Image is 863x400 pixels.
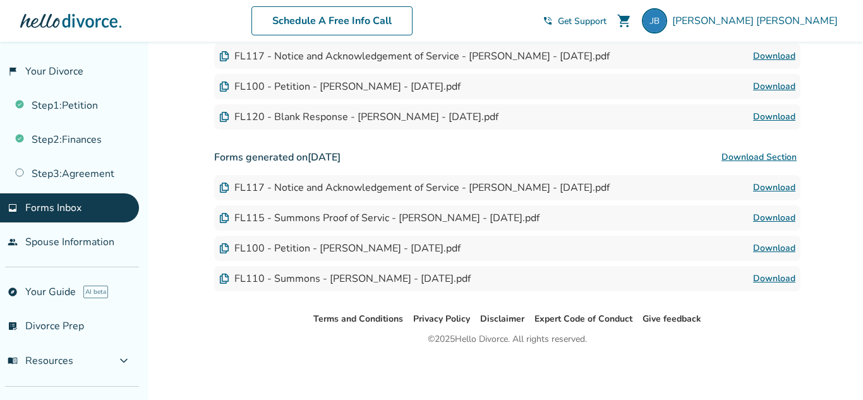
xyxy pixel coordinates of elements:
div: FL117 - Notice and Acknowledgement of Service - [PERSON_NAME] - [DATE].pdf [219,181,610,195]
h3: Forms generated on [DATE] [214,145,800,170]
span: inbox [8,203,18,213]
span: explore [8,287,18,297]
a: Schedule A Free Info Call [251,6,413,35]
a: Download [753,180,795,195]
a: Download [753,49,795,64]
a: Download [753,109,795,124]
a: Expert Code of Conduct [534,313,632,325]
span: shopping_cart [617,13,632,28]
span: Get Support [558,15,607,27]
img: Document [219,51,229,61]
img: jessedimond@yahoo.com [642,8,667,33]
div: FL115 - Summons Proof of Servic - [PERSON_NAME] - [DATE].pdf [219,211,540,225]
li: Disclaimer [480,312,524,327]
iframe: Chat Widget [800,339,863,400]
span: Forms Inbox [25,201,81,215]
img: Document [219,213,229,223]
span: [PERSON_NAME] [PERSON_NAME] [672,14,843,28]
a: Terms and Conditions [313,313,403,325]
li: Give feedback [643,312,701,327]
img: Document [219,82,229,92]
a: Download [753,271,795,286]
img: Document [219,183,229,193]
span: list_alt_check [8,321,18,331]
span: expand_more [116,353,131,368]
span: phone_in_talk [543,16,553,26]
span: people [8,237,18,247]
a: Privacy Policy [413,313,470,325]
img: Document [219,112,229,122]
div: FL120 - Blank Response - [PERSON_NAME] - [DATE].pdf [219,110,498,124]
a: Download [753,79,795,94]
div: FL100 - Petition - [PERSON_NAME] - [DATE].pdf [219,80,461,94]
a: Download [753,241,795,256]
img: Document [219,243,229,253]
a: Download [753,210,795,226]
span: Resources [8,354,73,368]
img: Document [219,274,229,284]
div: FL110 - Summons - [PERSON_NAME] - [DATE].pdf [219,272,471,286]
span: flag_2 [8,66,18,76]
span: menu_book [8,356,18,366]
div: © 2025 Hello Divorce. All rights reserved. [428,332,587,347]
div: FL100 - Petition - [PERSON_NAME] - [DATE].pdf [219,241,461,255]
a: phone_in_talkGet Support [543,15,607,27]
div: FL117 - Notice and Acknowledgement of Service - [PERSON_NAME] - [DATE].pdf [219,49,610,63]
button: Download Section [718,145,800,170]
span: AI beta [83,286,108,298]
